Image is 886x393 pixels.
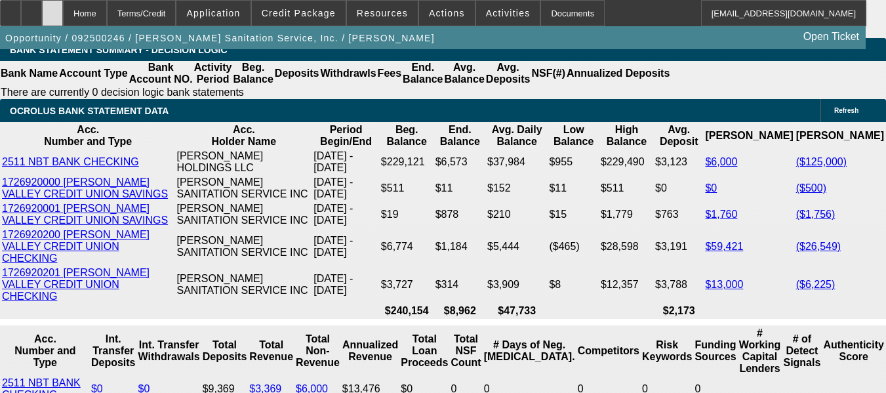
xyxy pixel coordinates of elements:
[435,176,485,201] td: $11
[487,176,547,201] td: $152
[1,327,89,375] th: Acc. Number and Type
[347,1,418,26] button: Resources
[548,202,598,227] td: $15
[91,327,136,375] th: Int. Transfer Deposits
[380,304,433,318] th: $240,154
[704,123,794,148] th: [PERSON_NAME]
[822,327,885,375] th: Authenticity Score
[600,176,653,201] td: $511
[796,156,847,167] a: ($125,000)
[193,61,233,86] th: Activity Period
[531,61,566,86] th: NSF(#)
[487,304,547,318] th: $47,733
[380,228,433,265] td: $6,774
[487,202,547,227] td: $210
[600,228,653,265] td: $28,598
[782,327,821,375] th: # of Detect Signals
[357,8,408,18] span: Resources
[654,150,703,175] td: $3,123
[796,209,836,220] a: ($1,756)
[313,266,379,303] td: [DATE] - [DATE]
[129,61,193,86] th: Bank Account NO.
[796,241,841,252] a: ($26,549)
[705,279,743,290] a: $13,000
[249,327,294,375] th: Total Revenue
[176,202,312,227] td: [PERSON_NAME] SANITATION SERVICE INC
[487,150,547,175] td: $37,984
[380,176,433,201] td: $511
[400,327,449,375] th: Total Loan Proceeds
[176,228,312,265] td: [PERSON_NAME] SANITATION SERVICE INC
[654,123,703,148] th: Avg. Deposit
[548,150,598,175] td: $955
[262,8,336,18] span: Credit Package
[654,176,703,201] td: $0
[705,156,737,167] a: $6,000
[798,26,864,48] a: Open Ticket
[1,123,174,148] th: Acc. Number and Type
[380,266,433,303] td: $3,727
[487,228,547,265] td: $5,444
[694,327,736,375] th: Funding Sources
[2,156,139,167] a: 2511 NBT BANK CHECKING
[443,61,485,86] th: Avg. Balance
[419,1,475,26] button: Actions
[548,123,598,148] th: Low Balance
[654,202,703,227] td: $763
[380,150,433,175] td: $229,121
[548,228,598,265] td: ($465)
[2,267,150,302] a: 1726920201 [PERSON_NAME] VALLEY CREDIT UNION CHECKING
[435,202,485,227] td: $878
[429,8,465,18] span: Actions
[313,176,379,201] td: [DATE] - [DATE]
[600,202,653,227] td: $1,779
[2,203,168,226] a: 1726920001 [PERSON_NAME] VALLEY CREDIT UNION SAVINGS
[138,327,201,375] th: Int. Transfer Withdrawals
[435,123,485,148] th: End. Balance
[738,327,782,375] th: # Working Capital Lenders
[705,241,743,252] a: $59,421
[796,182,826,194] a: ($500)
[377,61,402,86] th: Fees
[795,123,885,148] th: [PERSON_NAME]
[435,304,485,318] th: $8,962
[487,266,547,303] td: $3,909
[435,150,485,175] td: $6,573
[10,106,169,116] span: OCROLUS BANK STATEMENT DATA
[5,33,435,43] span: Opportunity / 092500246 / [PERSON_NAME] Sanitation Service, Inc. / [PERSON_NAME]
[705,209,737,220] a: $1,760
[600,266,653,303] td: $12,357
[202,327,248,375] th: Total Deposits
[2,229,150,264] a: 1726920200 [PERSON_NAME] VALLEY CREDIT UNION CHECKING
[487,123,547,148] th: Avg. Daily Balance
[600,123,653,148] th: High Balance
[486,8,531,18] span: Activities
[380,123,433,148] th: Beg. Balance
[705,182,717,194] a: $0
[548,176,598,201] td: $11
[450,327,481,375] th: Sum of the Total NSF Count and Total Overdraft Fee Count from Ocrolus
[566,61,670,86] th: Annualized Deposits
[295,327,340,375] th: Total Non-Revenue
[252,1,346,26] button: Credit Package
[176,1,250,26] button: Application
[2,176,168,199] a: 1726920000 [PERSON_NAME] VALLEY CREDIT UNION SAVINGS
[641,327,693,375] th: Risk Keywords
[483,327,576,375] th: # Days of Neg. [MEDICAL_DATA].
[654,304,703,318] th: $2,173
[380,202,433,227] td: $19
[402,61,443,86] th: End. Balance
[232,61,273,86] th: Beg. Balance
[313,123,379,148] th: Period Begin/End
[654,266,703,303] td: $3,788
[577,327,640,375] th: Competitors
[58,61,129,86] th: Account Type
[834,107,858,114] span: Refresh
[313,228,379,265] td: [DATE] - [DATE]
[600,150,653,175] td: $229,490
[274,61,320,86] th: Deposits
[176,176,312,201] td: [PERSON_NAME] SANITATION SERVICE INC
[476,1,540,26] button: Activities
[313,150,379,175] td: [DATE] - [DATE]
[176,266,312,303] td: [PERSON_NAME] SANITATION SERVICE INC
